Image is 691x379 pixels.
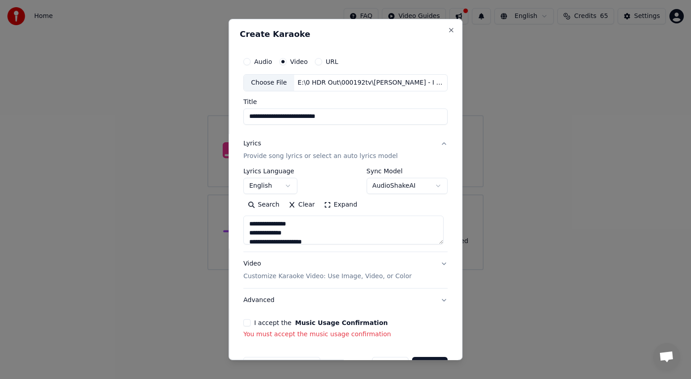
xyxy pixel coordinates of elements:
[243,330,448,339] p: You must accept the music usage confirmation
[243,168,448,252] div: LyricsProvide song lyrics or select an auto lyrics model
[290,59,308,65] label: Video
[243,289,448,312] button: Advanced
[412,357,448,373] button: Create
[243,132,448,168] button: LyricsProvide song lyrics or select an auto lyrics model
[284,198,319,212] button: Clear
[244,75,294,91] div: Choose File
[294,78,447,87] div: E:\0 HDR Out\000192tv\[PERSON_NAME] - I Am Santa Claus.mp4
[243,139,261,148] div: Lyrics
[254,59,272,65] label: Audio
[319,198,362,212] button: Expand
[243,198,284,212] button: Search
[254,320,388,326] label: I accept the
[243,152,398,161] p: Provide song lyrics or select an auto lyrics model
[243,272,412,281] p: Customize Karaoke Video: Use Image, Video, or Color
[243,99,448,105] label: Title
[243,259,412,281] div: Video
[372,357,408,373] button: Cancel
[295,320,388,326] button: I accept the
[243,168,297,174] label: Lyrics Language
[367,168,448,174] label: Sync Model
[326,59,338,65] label: URL
[243,252,448,288] button: VideoCustomize Karaoke Video: Use Image, Video, or Color
[240,30,451,38] h2: Create Karaoke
